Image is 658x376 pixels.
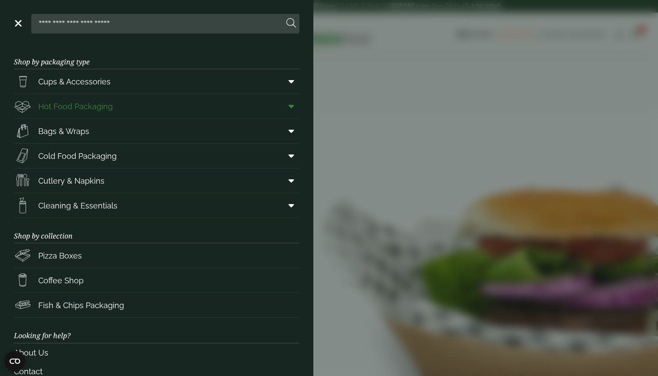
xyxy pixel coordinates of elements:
[38,250,82,262] span: Pizza Boxes
[38,175,104,187] span: Cutlery & Napkins
[14,97,31,115] img: Deli_box.svg
[14,94,299,118] a: Hot Food Packaging
[14,119,299,143] a: Bags & Wraps
[38,76,111,87] span: Cups & Accessories
[38,125,89,137] span: Bags & Wraps
[14,293,299,317] a: Fish & Chips Packaging
[14,193,299,218] a: Cleaning & Essentials
[14,168,299,193] a: Cutlery & Napkins
[14,318,299,343] h3: Looking for help?
[14,343,299,362] a: About Us
[38,275,84,286] span: Coffee Shop
[4,351,25,372] button: Open CMP widget
[14,218,299,243] h3: Shop by collection
[14,172,31,189] img: Cutlery.svg
[14,197,31,214] img: open-wipe.svg
[14,44,299,69] h3: Shop by packaging type
[14,147,31,164] img: Sandwich_box.svg
[14,247,31,264] img: Pizza_boxes.svg
[14,243,299,268] a: Pizza Boxes
[38,200,117,211] span: Cleaning & Essentials
[14,144,299,168] a: Cold Food Packaging
[38,101,113,112] span: Hot Food Packaging
[14,122,31,140] img: Paper_carriers.svg
[14,268,299,292] a: Coffee Shop
[14,272,31,289] img: HotDrink_paperCup.svg
[38,150,117,162] span: Cold Food Packaging
[14,73,31,90] img: PintNhalf_cup.svg
[14,69,299,94] a: Cups & Accessories
[14,296,31,314] img: FishNchip_box.svg
[38,299,124,311] span: Fish & Chips Packaging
